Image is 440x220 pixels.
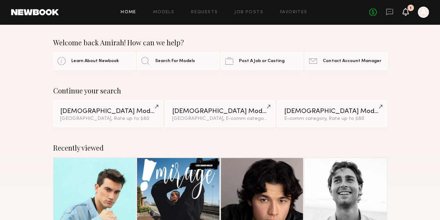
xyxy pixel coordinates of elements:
a: Home [121,10,136,15]
a: Search For Models [137,52,219,70]
a: Models [153,10,174,15]
span: Learn About Newbook [71,59,119,63]
a: [DEMOGRAPHIC_DATA] Models[GEOGRAPHIC_DATA], E-comm category [165,100,275,127]
div: [DEMOGRAPHIC_DATA] Models [172,108,268,115]
div: [GEOGRAPHIC_DATA], E-comm category [172,116,268,121]
div: Recently viewed [53,144,387,152]
a: Job Posts [234,10,263,15]
a: Post A Job or Casting [221,52,303,70]
span: Contact Account Manager [323,59,381,63]
a: [DEMOGRAPHIC_DATA] Models[GEOGRAPHIC_DATA], Rate up to $80 [53,100,163,127]
div: Continue your search [53,86,387,95]
a: A [418,7,429,18]
span: Post A Job or Casting [239,59,285,63]
a: Contact Account Manager [305,52,387,70]
div: 1 [410,6,411,10]
a: Favorites [280,10,307,15]
div: [DEMOGRAPHIC_DATA] Models [60,108,156,115]
span: Search For Models [155,59,195,63]
div: E-comm category, Rate up to $80 [284,116,380,121]
div: [GEOGRAPHIC_DATA], Rate up to $80 [60,116,156,121]
a: Learn About Newbook [53,52,135,70]
div: [DEMOGRAPHIC_DATA] Models [284,108,380,115]
div: Welcome back Amirah! How can we help? [53,38,387,47]
a: Requests [191,10,218,15]
a: [DEMOGRAPHIC_DATA] ModelsE-comm category, Rate up to $80 [277,100,387,127]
